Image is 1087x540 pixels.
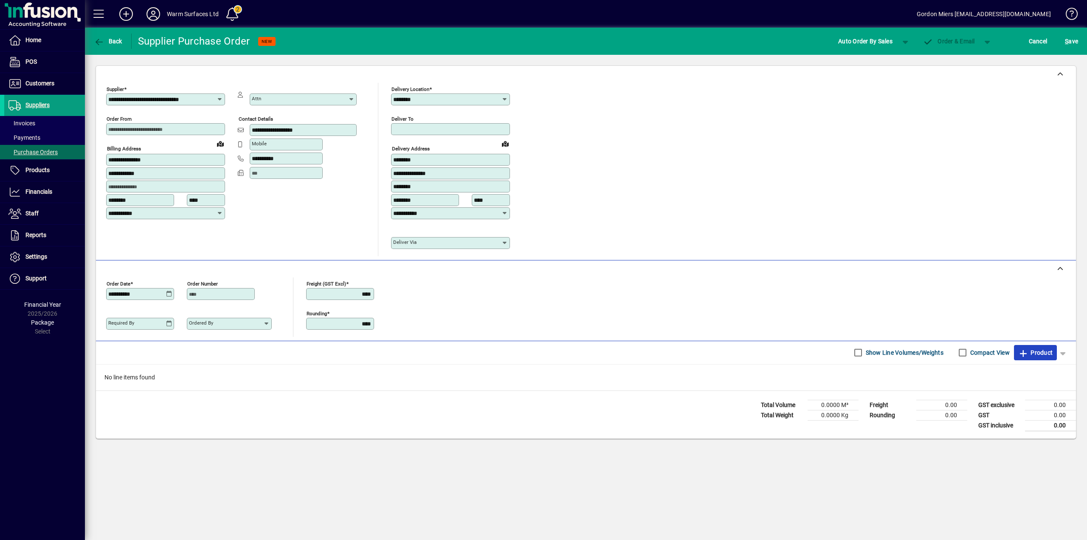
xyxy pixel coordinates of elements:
app-page-header-button: Back [85,34,132,49]
span: Financials [25,188,52,195]
td: GST inclusive [974,420,1025,431]
td: 0.00 [1025,400,1076,410]
td: Total Weight [757,410,808,420]
mat-label: Freight (GST excl) [307,280,346,286]
a: Reports [4,225,85,246]
span: Purchase Orders [8,149,58,155]
a: Financials [4,181,85,203]
span: Support [25,275,47,282]
a: POS [4,51,85,73]
a: Purchase Orders [4,145,85,159]
td: Freight [865,400,916,410]
span: Auto Order By Sales [838,34,893,48]
a: Payments [4,130,85,145]
span: Payments [8,134,40,141]
span: POS [25,58,37,65]
mat-label: Attn [252,96,261,102]
td: 0.00 [916,410,967,420]
a: Customers [4,73,85,94]
span: Products [25,167,50,173]
mat-label: Required by [108,320,134,326]
button: Save [1063,34,1080,49]
mat-label: Order from [107,116,132,122]
td: Total Volume [757,400,808,410]
a: Home [4,30,85,51]
a: View on map [214,137,227,150]
button: Auto Order By Sales [834,34,897,49]
span: Settings [25,253,47,260]
span: Product [1018,346,1053,359]
button: Order & Email [919,34,979,49]
mat-label: Order date [107,280,130,286]
label: Compact View [969,348,1010,357]
span: Cancel [1029,34,1048,48]
div: Supplier Purchase Order [138,34,250,48]
mat-label: Supplier [107,86,124,92]
a: Invoices [4,116,85,130]
label: Show Line Volumes/Weights [864,348,943,357]
mat-label: Mobile [252,141,267,147]
span: Staff [25,210,39,217]
span: Invoices [8,120,35,127]
td: 0.00 [1025,410,1076,420]
span: Package [31,319,54,326]
button: Add [113,6,140,22]
td: 0.0000 M³ [808,400,859,410]
button: Product [1014,345,1057,360]
td: 0.0000 Kg [808,410,859,420]
mat-label: Delivery Location [391,86,429,92]
a: Staff [4,203,85,224]
a: View on map [498,137,512,150]
a: Knowledge Base [1059,2,1076,29]
span: Order & Email [923,38,975,45]
mat-label: Deliver To [391,116,414,122]
a: Support [4,268,85,289]
span: S [1065,38,1068,45]
span: Reports [25,232,46,238]
span: ave [1065,34,1078,48]
span: Home [25,37,41,43]
div: Gordon Miers [EMAIL_ADDRESS][DOMAIN_NAME] [917,7,1051,21]
button: Cancel [1027,34,1050,49]
mat-label: Ordered by [189,320,213,326]
td: GST [974,410,1025,420]
button: Back [92,34,124,49]
span: Financial Year [24,301,61,308]
mat-label: Order number [187,280,218,286]
a: Settings [4,246,85,268]
mat-label: Rounding [307,310,327,316]
span: Suppliers [25,102,50,108]
a: Products [4,160,85,181]
td: Rounding [865,410,916,420]
span: Customers [25,80,54,87]
span: Back [94,38,122,45]
mat-label: Deliver via [393,239,417,245]
td: 0.00 [916,400,967,410]
button: Profile [140,6,167,22]
td: GST exclusive [974,400,1025,410]
div: No line items found [96,365,1076,390]
span: NEW [262,39,272,44]
td: 0.00 [1025,420,1076,431]
div: Warm Surfaces Ltd [167,7,219,21]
